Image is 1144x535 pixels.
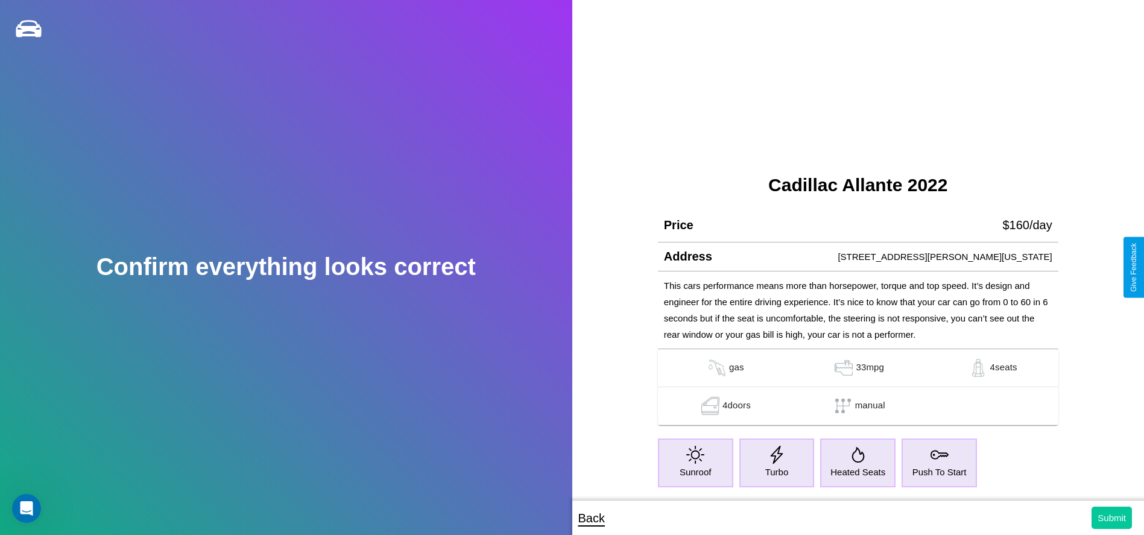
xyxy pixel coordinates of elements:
[658,175,1058,195] h3: Cadillac Allante 2022
[1130,243,1138,292] div: Give Feedback
[990,359,1017,377] p: 4 seats
[705,359,729,377] img: gas
[664,250,712,264] h4: Address
[658,349,1058,425] table: simple table
[830,464,885,480] p: Heated Seats
[578,507,605,529] p: Back
[856,359,884,377] p: 33 mpg
[722,397,751,415] p: 4 doors
[1002,214,1052,236] p: $ 160 /day
[680,464,712,480] p: Sunroof
[855,397,885,415] p: manual
[12,494,41,523] iframe: Intercom live chat
[698,397,722,415] img: gas
[912,464,967,480] p: Push To Start
[966,359,990,377] img: gas
[1092,507,1132,529] button: Submit
[729,359,744,377] p: gas
[664,277,1052,343] p: This cars performance means more than horsepower, torque and top speed. It’s design and engineer ...
[765,464,789,480] p: Turbo
[838,249,1052,265] p: [STREET_ADDRESS][PERSON_NAME][US_STATE]
[832,359,856,377] img: gas
[96,253,476,280] h2: Confirm everything looks correct
[664,218,694,232] h4: Price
